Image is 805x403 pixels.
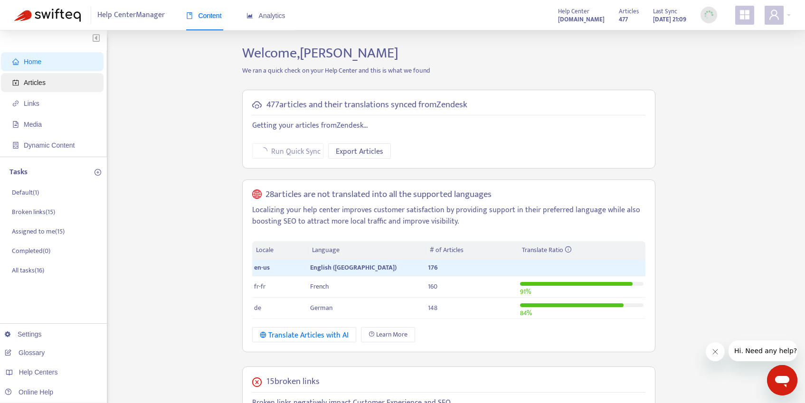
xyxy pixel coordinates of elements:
span: plus-circle [95,169,101,176]
th: # of Articles [426,241,518,260]
span: close-circle [252,377,262,387]
span: file-image [12,121,19,128]
strong: 477 [619,14,628,25]
button: Translate Articles with AI [252,327,356,342]
iframe: Message from company [729,340,797,361]
p: Getting your articles from Zendesk ... [252,120,645,131]
p: Completed ( 0 ) [12,246,50,256]
span: Home [24,58,41,66]
th: Locale [252,241,308,260]
span: Welcome, [PERSON_NAME] [242,41,398,65]
p: All tasks ( 16 ) [12,265,44,275]
span: en-us [254,262,270,273]
span: book [186,12,193,19]
span: fr-fr [254,281,265,292]
span: home [12,58,19,65]
p: Default ( 1 ) [12,187,39,197]
span: 91 % [520,286,531,297]
a: Learn More [361,327,415,342]
a: Glossary [5,349,45,356]
a: [DOMAIN_NAME] [558,14,605,25]
span: de [254,302,261,313]
span: loading [258,146,269,157]
span: Run Quick Sync [271,146,321,158]
span: Content [186,12,222,19]
div: Translate Articles with AI [260,329,349,341]
p: We ran a quick check on your Help Center and this is what we found [235,66,663,75]
span: 148 [428,302,437,313]
span: German [310,302,332,313]
span: French [310,281,329,292]
iframe: Button to launch messaging window [767,365,797,395]
span: 176 [428,262,438,273]
p: Broken links ( 15 ) [12,207,55,217]
span: Analytics [246,12,285,19]
div: Translate Ratio [522,245,642,255]
a: Online Help [5,388,53,396]
h5: 477 articles and their translations synced from Zendesk [266,100,467,111]
a: Settings [5,330,42,338]
span: Dynamic Content [24,141,75,149]
span: cloud-sync [252,100,262,110]
strong: [DATE] 21:09 [653,14,686,25]
span: Links [24,100,39,107]
span: user [768,9,780,20]
button: Run Quick Sync [252,143,323,159]
span: container [12,142,19,149]
span: Help Centers [19,368,58,376]
img: Swifteq [14,9,81,22]
p: Assigned to me ( 15 ) [12,226,65,236]
p: Localizing your help center improves customer satisfaction by providing support in their preferre... [252,205,645,227]
h5: 15 broken links [266,376,320,387]
span: area-chart [246,12,253,19]
span: Articles [24,79,46,86]
span: global [252,189,262,200]
span: account-book [12,79,19,86]
button: Export Articles [328,143,391,159]
span: Help Center [558,6,589,17]
h5: 28 articles are not translated into all the supported languages [265,189,492,200]
span: Last Sync [653,6,677,17]
span: Articles [619,6,639,17]
span: Help Center Manager [97,6,165,24]
p: Tasks [9,167,28,178]
img: sync_loading.0b5143dde30e3a21642e.gif [703,9,715,21]
span: English ([GEOGRAPHIC_DATA]) [310,262,397,273]
span: link [12,100,19,107]
span: Learn More [376,329,407,340]
span: appstore [739,9,750,20]
span: 160 [428,281,437,292]
span: Media [24,121,42,128]
th: Language [308,241,426,260]
span: 84 % [520,308,532,319]
span: Export Articles [336,146,383,158]
iframe: Close message [706,342,725,361]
